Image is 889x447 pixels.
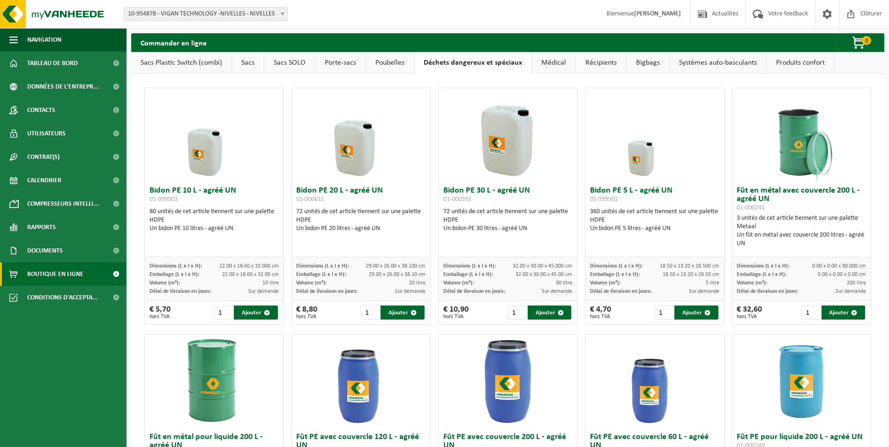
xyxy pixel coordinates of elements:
[837,33,883,52] button: 0
[590,272,640,277] span: Emballage (L x l x H):
[608,88,702,182] img: 01-999902
[627,52,669,74] a: Bigbags
[27,98,55,122] span: Contacts
[590,224,719,233] div: Un bidon PE 5 litres - agréé UN
[443,224,573,233] div: Un bidon PE 30 litres - agréé UN
[443,208,573,233] div: 72 unités de cet article tiennent sur une palette
[674,305,718,320] button: Ajouter
[443,280,474,286] span: Volume (m³):
[443,314,469,320] span: hors TVA
[818,272,866,277] span: 0.00 x 0.00 x 0.00 cm
[296,314,317,320] span: hors TVA
[822,305,865,320] button: Ajouter
[737,263,789,269] span: Dimensions (L x l x H):
[663,272,719,277] span: 18.50 x 13.20 x 28.50 cm
[836,289,866,294] span: Sur demande
[296,305,317,320] div: € 8,80
[556,280,572,286] span: 30 litre
[755,88,848,182] img: 01-000241
[443,263,496,269] span: Dimensions (L x l x H):
[689,289,719,294] span: Sur demande
[590,216,719,224] div: HDPE
[443,216,573,224] div: HDPE
[737,186,866,212] h3: Fût en métal avec couvercle 200 L - agréé UN
[737,289,798,294] span: Délai de livraison en jours:
[737,214,866,248] div: 3 unités de cet article tiennent sur une palette
[248,289,279,294] span: Sur demande
[264,52,315,74] a: Sacs SOLO
[149,305,171,320] div: € 5,70
[27,239,63,262] span: Documents
[590,305,611,320] div: € 4,70
[706,280,719,286] span: 5 litre
[395,289,426,294] span: Sur demande
[443,272,493,277] span: Emballage (L x l x H):
[131,33,216,52] h2: Commander en ligne
[369,272,426,277] span: 29.00 x 26.00 x 38.10 cm
[124,7,287,21] span: 10-954878 - VIGAN TECHNOLOGY -NIVELLES - NIVELLES
[461,88,554,182] img: 01-000592
[590,289,651,294] span: Délai de livraison en jours:
[590,186,719,205] h3: Bidon PE 5 L - agréé UN
[508,305,526,320] input: 1
[443,186,573,205] h3: Bidon PE 30 L - agréé UN
[576,52,626,74] a: Récipients
[767,52,834,74] a: Produits confort
[234,305,277,320] button: Ajouter
[296,196,324,203] span: 01-000611
[532,52,575,74] a: Médical
[167,88,261,182] img: 01-999903
[167,335,261,428] img: 01-000240
[149,314,171,320] span: hors TVA
[149,186,279,205] h3: Bidon PE 10 L - agréé UN
[755,335,848,428] img: 01-000249
[737,231,866,248] div: Un fût en métal avec couvercle 200 litres - agréé UN
[414,52,531,74] a: Déchets dangereux et spéciaux
[801,305,820,320] input: 1
[314,88,408,182] img: 01-000611
[149,216,279,224] div: HDPE
[296,216,426,224] div: HDPE
[528,305,571,320] button: Ajouter
[296,280,327,286] span: Volume (m³):
[315,52,366,74] a: Porte-sacs
[149,272,199,277] span: Emballage (L x l x H):
[27,145,60,169] span: Contrat(s)
[366,52,414,74] a: Poubelles
[443,289,505,294] span: Délai de livraison en jours:
[149,289,211,294] span: Délai de livraison en jours:
[214,305,233,320] input: 1
[847,280,866,286] span: 200 litre
[655,305,673,320] input: 1
[381,305,424,320] button: Ajouter
[314,335,408,428] img: 01-000247
[409,280,426,286] span: 20 litre
[296,208,426,233] div: 72 unités de cet article tiennent sur une palette
[812,263,866,269] span: 0.00 x 0.00 x 90.000 cm
[634,10,681,17] strong: [PERSON_NAME]
[232,52,264,74] a: Sacs
[515,272,572,277] span: 32.00 x 30.00 x 45.00 cm
[737,272,786,277] span: Emballage (L x l x H):
[27,262,83,286] span: Boutique en ligne
[590,263,642,269] span: Dimensions (L x l x H):
[461,335,554,428] img: 01-000250
[27,28,61,52] span: Navigation
[27,52,78,75] span: Tableau de bord
[27,286,98,309] span: Conditions d'accepta...
[296,263,349,269] span: Dimensions (L x l x H):
[296,289,358,294] span: Délai de livraison en jours:
[27,169,61,192] span: Calendrier
[590,280,620,286] span: Volume (m³):
[222,272,279,277] span: 22.00 x 18.60 x 32.00 cm
[590,196,618,203] span: 01-999902
[590,208,719,233] div: 360 unités de cet article tiennent sur une palette
[862,36,871,45] span: 0
[737,305,762,320] div: € 32,60
[590,314,611,320] span: hors TVA
[262,280,279,286] span: 10 litre
[660,263,719,269] span: 18.50 x 13.20 x 28.500 cm
[27,75,99,98] span: Données de l'entrepr...
[443,196,471,203] span: 01-000592
[124,7,288,21] span: 10-954878 - VIGAN TECHNOLOGY -NIVELLES - NIVELLES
